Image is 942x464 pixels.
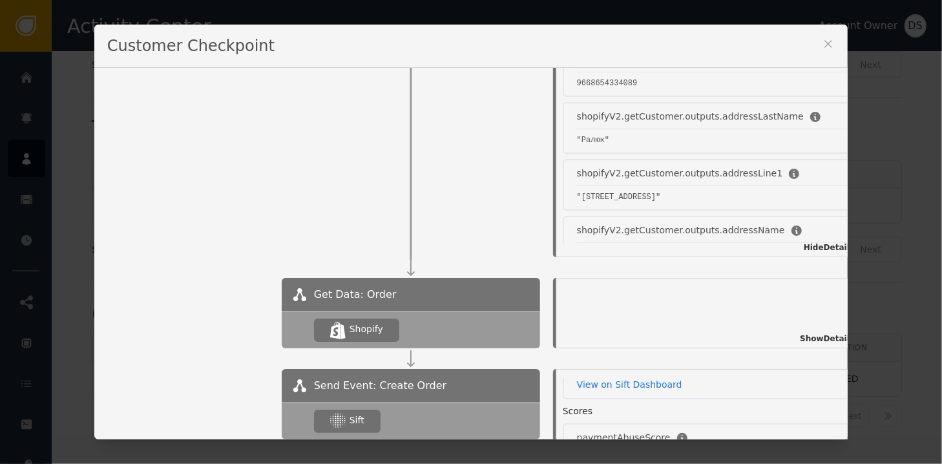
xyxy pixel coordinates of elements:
[577,110,804,123] div: shopifyV2.getCustomer.outputs.addressLastName
[94,25,848,68] div: Customer Checkpoint
[577,167,783,180] div: shopifyV2.getCustomer.outputs.addressLine1
[577,78,848,89] pre: 9668654334089
[350,414,364,427] div: Sift
[800,333,854,344] span: Show Details
[350,322,383,336] div: Shopify
[577,378,848,392] a: View on Sift Dashboard
[314,378,446,394] span: Send Event: Create Order
[577,134,848,146] pre: "Ралюк"
[563,405,593,418] div: Scores
[577,224,785,237] div: shopifyV2.getCustomer.outputs.addressName
[577,431,671,445] div: paymentAbuseScore
[804,242,854,253] span: Hide Details
[577,191,848,203] pre: "[STREET_ADDRESS]"
[314,287,397,302] span: Get Data: Order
